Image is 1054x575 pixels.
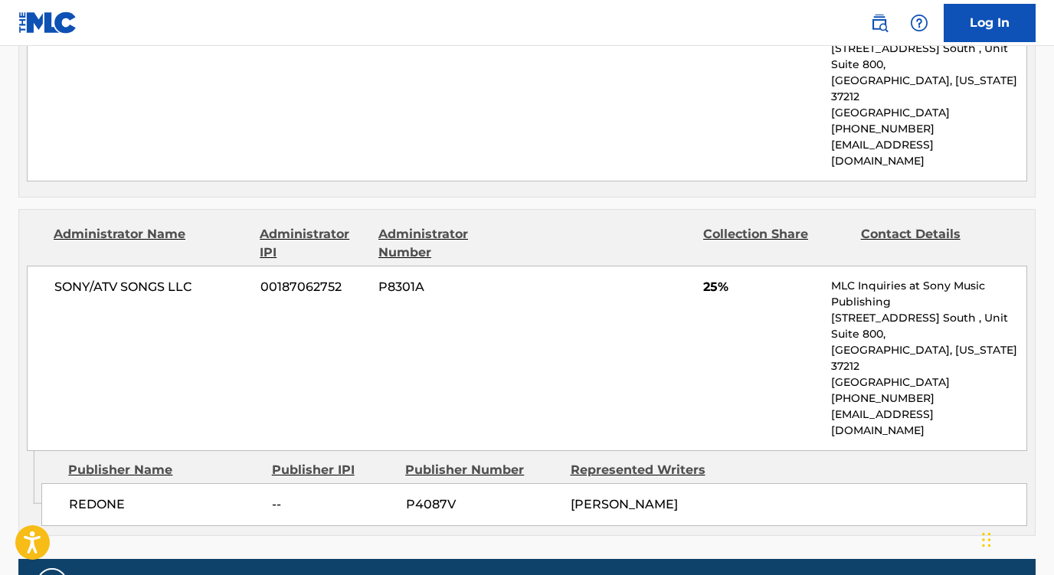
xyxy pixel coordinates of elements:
[977,501,1054,575] iframe: Chat Widget
[977,501,1054,575] div: Widget de chat
[910,14,928,32] img: help
[831,390,1026,407] p: [PHONE_NUMBER]
[378,278,524,296] span: P8301A
[68,461,260,479] div: Publisher Name
[831,278,1026,310] p: MLC Inquiries at Sony Music Publishing
[378,225,525,262] div: Administrator Number
[54,225,248,262] div: Administrator Name
[944,4,1036,42] a: Log In
[272,461,394,479] div: Publisher IPI
[260,225,367,262] div: Administrator IPI
[272,495,394,514] span: --
[831,137,1026,169] p: [EMAIL_ADDRESS][DOMAIN_NAME]
[831,73,1026,105] p: [GEOGRAPHIC_DATA], [US_STATE] 37212
[18,11,77,34] img: MLC Logo
[406,495,559,514] span: P4087V
[831,310,1026,342] p: [STREET_ADDRESS] South , Unit Suite 800,
[703,278,820,296] span: 25%
[904,8,935,38] div: Help
[831,121,1026,137] p: [PHONE_NUMBER]
[982,517,991,563] div: Glisser
[831,407,1026,439] p: [EMAIL_ADDRESS][DOMAIN_NAME]
[864,8,895,38] a: Public Search
[831,41,1026,73] p: [STREET_ADDRESS] South , Unit Suite 800,
[405,461,558,479] div: Publisher Number
[703,225,849,262] div: Collection Share
[571,497,678,511] span: [PERSON_NAME]
[831,105,1026,121] p: [GEOGRAPHIC_DATA]
[571,461,724,479] div: Represented Writers
[54,278,249,296] span: SONY/ATV SONGS LLC
[861,225,1007,262] div: Contact Details
[260,278,368,296] span: 00187062752
[831,374,1026,390] p: [GEOGRAPHIC_DATA]
[831,342,1026,374] p: [GEOGRAPHIC_DATA], [US_STATE] 37212
[69,495,260,514] span: REDONE
[870,14,889,32] img: search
